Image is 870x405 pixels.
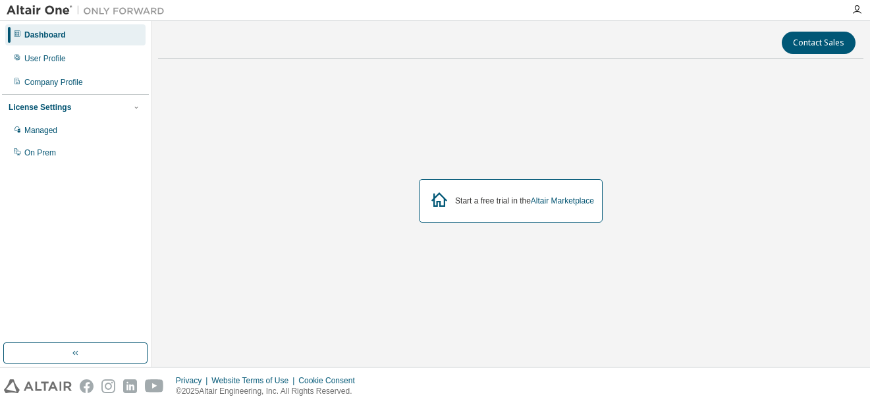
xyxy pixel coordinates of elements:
[298,375,362,386] div: Cookie Consent
[531,196,594,205] a: Altair Marketplace
[7,4,171,17] img: Altair One
[24,77,83,88] div: Company Profile
[80,379,94,393] img: facebook.svg
[24,53,66,64] div: User Profile
[123,379,137,393] img: linkedin.svg
[455,196,594,206] div: Start a free trial in the
[145,379,164,393] img: youtube.svg
[176,386,363,397] p: © 2025 Altair Engineering, Inc. All Rights Reserved.
[211,375,298,386] div: Website Terms of Use
[9,102,71,113] div: License Settings
[4,379,72,393] img: altair_logo.svg
[176,375,211,386] div: Privacy
[24,30,66,40] div: Dashboard
[24,148,56,158] div: On Prem
[101,379,115,393] img: instagram.svg
[24,125,57,136] div: Managed
[782,32,856,54] button: Contact Sales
